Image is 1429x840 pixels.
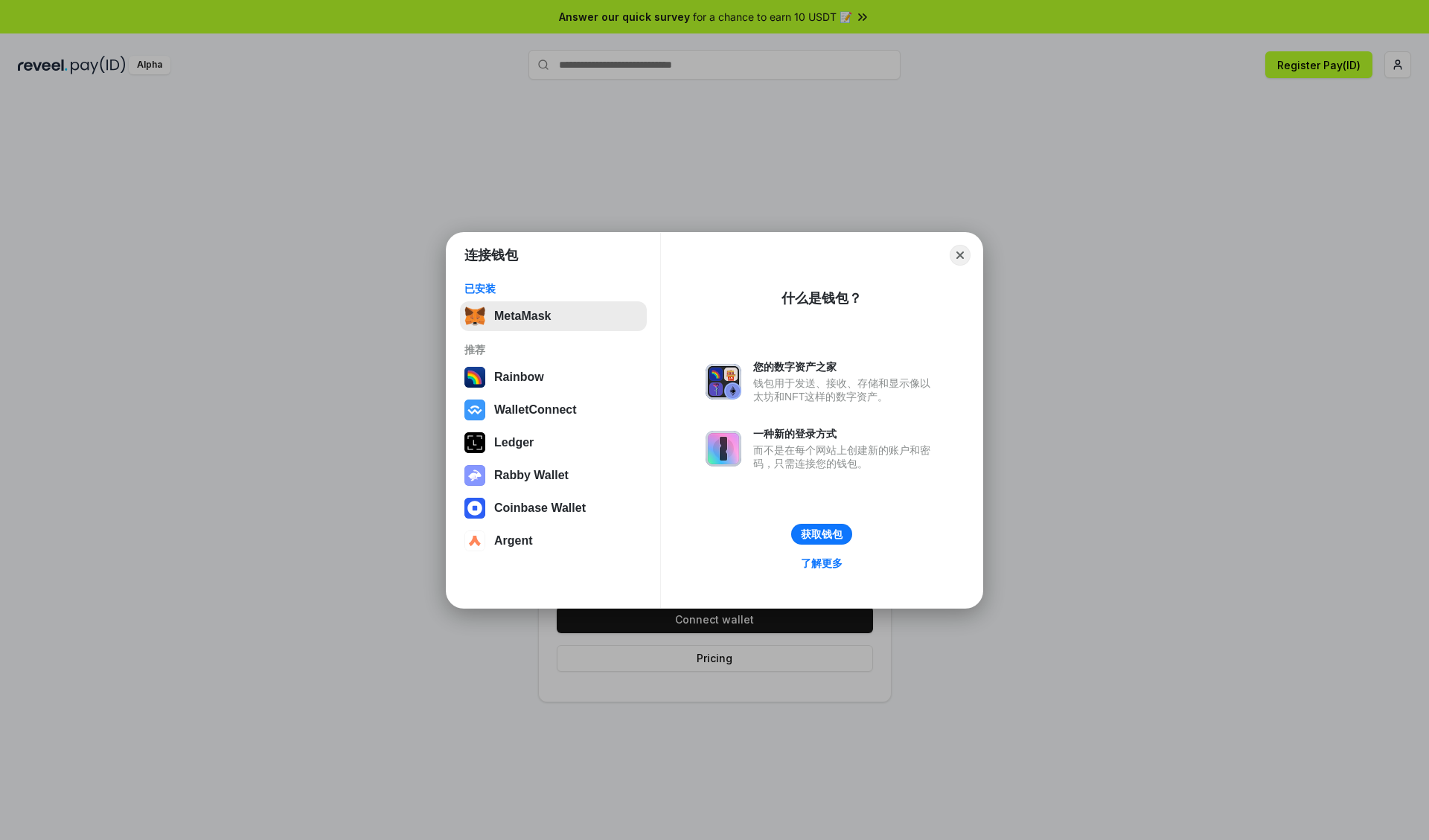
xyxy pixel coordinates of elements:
[781,289,862,307] div: 什么是钱包？
[753,376,938,403] div: 钱包用于发送、接收、存储和显示像以太坊和NFT这样的数字资产。
[494,310,551,323] div: MetaMask
[706,431,741,467] img: svg+xml,%3Csvg%20xmlns%3D%22http%3A%2F%2Fwww.w3.org%2F2000%2Fsvg%22%20fill%3D%22none%22%20viewBox...
[464,432,485,453] img: svg+xml,%3Csvg%20xmlns%3D%22http%3A%2F%2Fwww.w3.org%2F2000%2Fsvg%22%20width%3D%2228%22%20height%3...
[791,524,852,545] button: 获取钱包
[460,395,647,425] button: WalletConnect
[460,526,647,556] button: Argent
[801,528,843,541] div: 获取钱包
[464,400,485,420] img: svg+xml,%3Csvg%20width%3D%2228%22%20height%3D%2228%22%20viewBox%3D%220%200%2028%2028%22%20fill%3D...
[460,461,647,490] button: Rabby Wallet
[494,436,534,449] div: Ledger
[464,306,485,327] img: svg+xml,%3Csvg%20fill%3D%22none%22%20height%3D%2233%22%20viewBox%3D%220%200%2035%2033%22%20width%...
[494,501,586,515] div: Coinbase Wallet
[464,367,485,388] img: svg+xml,%3Csvg%20width%3D%22120%22%20height%3D%22120%22%20viewBox%3D%220%200%20120%20120%22%20fil...
[464,465,485,486] img: svg+xml,%3Csvg%20xmlns%3D%22http%3A%2F%2Fwww.w3.org%2F2000%2Fsvg%22%20fill%3D%22none%22%20viewBox...
[792,554,851,573] a: 了解更多
[460,428,647,458] button: Ledger
[753,427,938,440] div: 一种新的登录方式
[494,534,533,548] div: Argent
[753,360,938,373] div: 您的数字资产之家
[460,493,647,523] button: Coinbase Wallet
[464,498,485,519] img: svg+xml,%3Csvg%20width%3D%2228%22%20height%3D%2228%22%20viewBox%3D%220%200%2028%2028%22%20fill%3D...
[753,443,938,470] div: 而不是在每个网站上创建新的账户和密码，只需连接您的钱包。
[494,403,577,417] div: WalletConnect
[706,364,741,400] img: svg+xml,%3Csvg%20xmlns%3D%22http%3A%2F%2Fwww.w3.org%2F2000%2Fsvg%22%20fill%3D%22none%22%20viewBox...
[460,301,647,331] button: MetaMask
[494,371,544,384] div: Rainbow
[464,282,642,295] div: 已安装
[494,469,569,482] div: Rabby Wallet
[801,557,843,570] div: 了解更多
[464,343,642,356] div: 推荐
[950,245,971,266] button: Close
[464,246,518,264] h1: 连接钱包
[460,362,647,392] button: Rainbow
[464,530,485,551] img: svg+xml,%3Csvg%20width%3D%2228%22%20height%3D%2228%22%20viewBox%3D%220%200%2028%2028%22%20fill%3D...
